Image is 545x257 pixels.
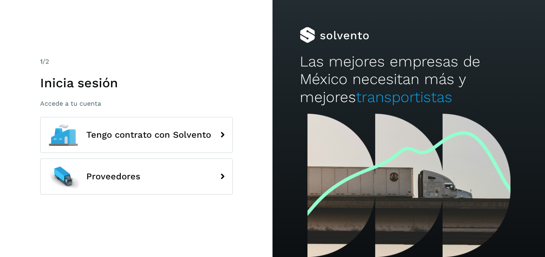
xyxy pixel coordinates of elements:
[356,88,452,106] span: transportistas
[40,117,233,153] button: Tengo contrato con Solvento
[40,75,233,90] h1: Inicia sesión
[300,53,518,106] h2: Las mejores empresas de México necesitan más y mejores
[86,130,211,140] span: Tengo contrato con Solvento
[40,57,233,66] div: /2
[40,100,233,107] p: Accede a tu cuenta
[86,172,140,181] span: Proveedores
[40,58,43,65] span: 1
[40,159,233,195] button: Proveedores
